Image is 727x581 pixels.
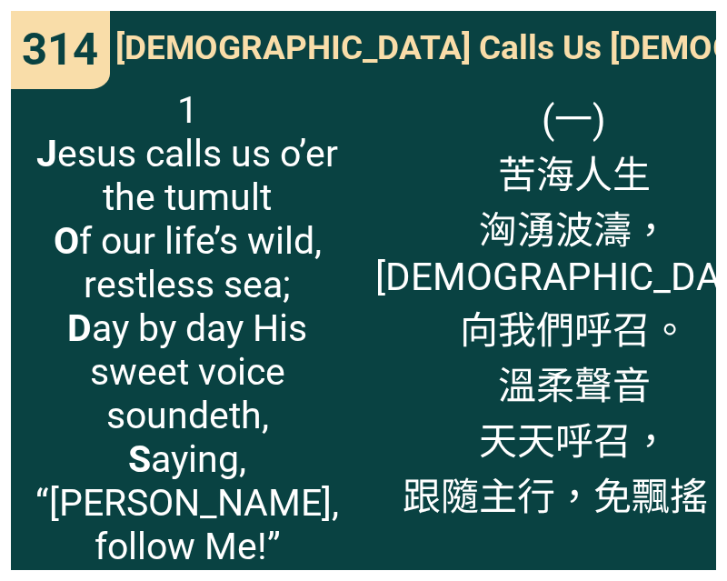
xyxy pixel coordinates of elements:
[67,306,92,350] b: D
[128,437,151,481] b: S
[23,88,352,568] span: 1 esus calls us o’er the tumult f our life’s wild, restless sea; ay by day His sweet voice sounde...
[36,132,57,175] b: J
[22,24,98,75] span: 314
[54,219,79,263] b: O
